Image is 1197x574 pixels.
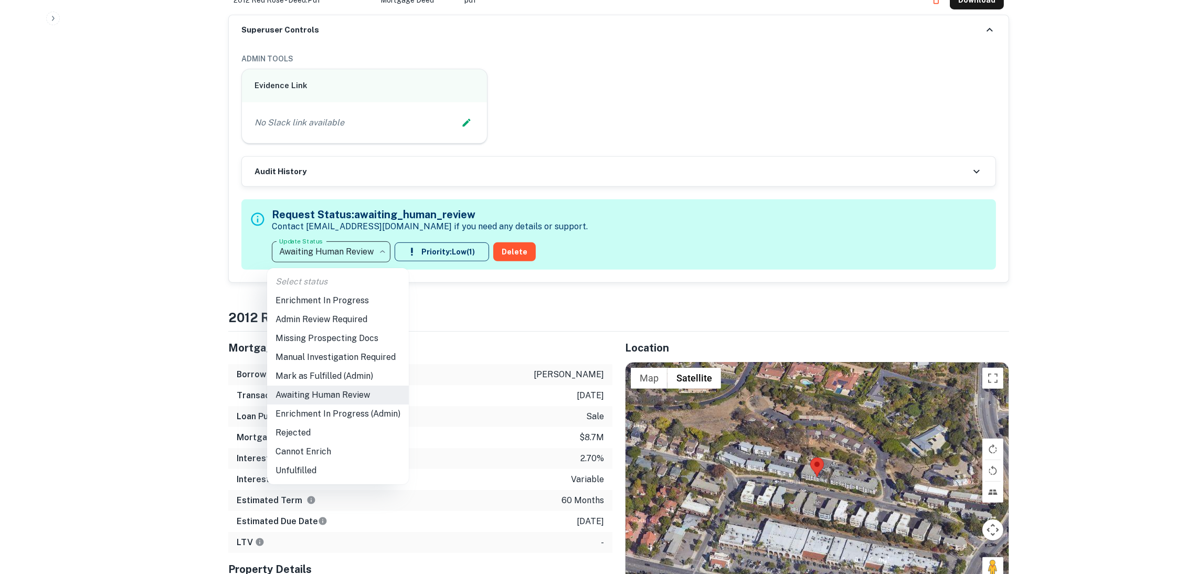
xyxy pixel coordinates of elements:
li: Enrichment In Progress [267,291,409,310]
li: Missing Prospecting Docs [267,329,409,348]
li: Awaiting Human Review [267,386,409,405]
li: Enrichment In Progress (Admin) [267,405,409,423]
li: Mark as Fulfilled (Admin) [267,367,409,386]
li: Rejected [267,423,409,442]
li: Cannot Enrich [267,442,409,461]
li: Admin Review Required [267,310,409,329]
li: Unfulfilled [267,461,409,480]
iframe: Chat Widget [1145,490,1197,540]
li: Manual Investigation Required [267,348,409,367]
